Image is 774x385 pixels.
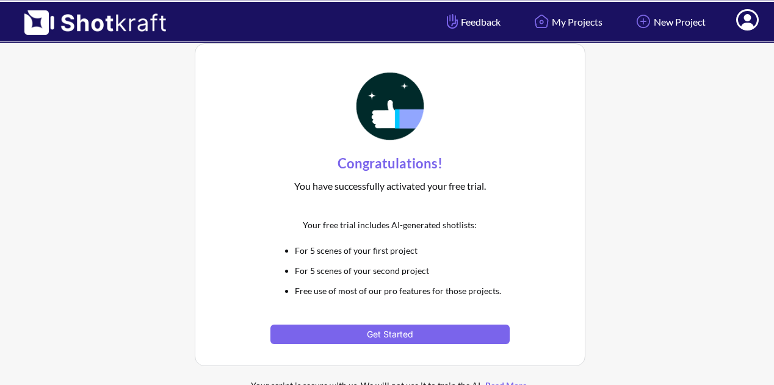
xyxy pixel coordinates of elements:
div: You have successfully activated your free trial. [270,176,509,196]
li: For 5 scenes of your second project [295,264,509,278]
div: Congratulations! [270,151,509,176]
img: Home Icon [531,11,552,32]
img: Thumbs Up Icon [352,68,428,144]
a: New Project [624,5,715,38]
img: Add Icon [633,11,654,32]
li: Free use of most of our pro features for those projects. [295,284,509,298]
button: Get Started [270,325,509,344]
li: For 5 scenes of your first project [295,243,509,257]
div: Your free trial includes AI-generated shotlists: [270,215,509,235]
a: My Projects [522,5,612,38]
span: Feedback [444,15,501,29]
img: Hand Icon [444,11,461,32]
